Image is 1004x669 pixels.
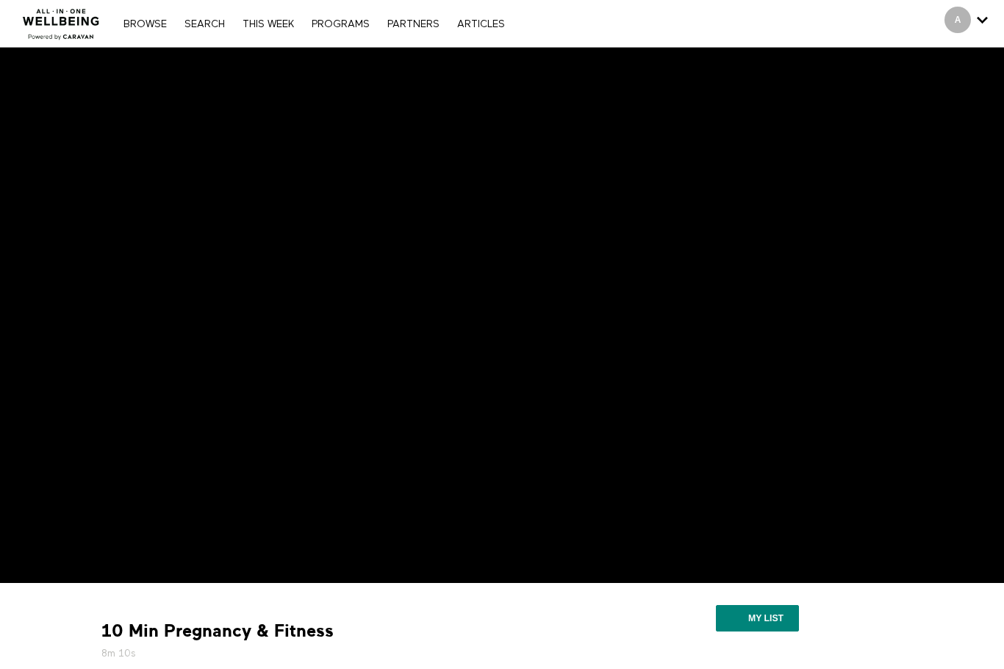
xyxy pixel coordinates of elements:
strong: 10 Min Pregnancy & Fitness [101,620,334,643]
a: PARTNERS [380,19,447,29]
a: ARTICLES [450,19,512,29]
nav: Primary [116,16,512,31]
a: THIS WEEK [235,19,301,29]
a: Search [177,19,232,29]
button: My list [716,605,799,632]
a: PROGRAMS [304,19,377,29]
h5: 8m 10s [101,646,594,661]
a: Browse [116,19,174,29]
